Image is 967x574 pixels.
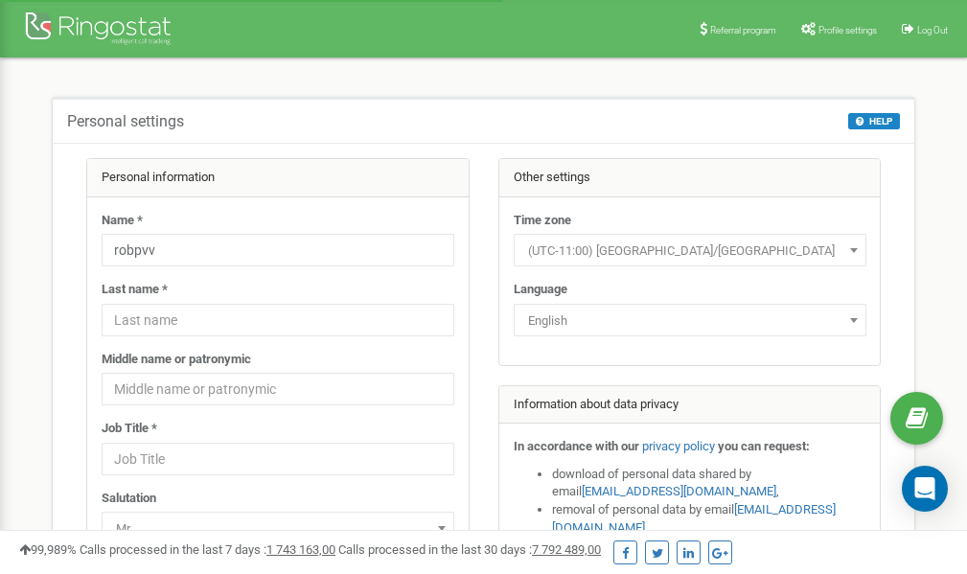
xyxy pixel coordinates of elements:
span: English [520,308,860,334]
label: Middle name or patronymic [102,351,251,369]
u: 1 743 163,00 [266,542,335,557]
span: (UTC-11:00) Pacific/Midway [514,234,866,266]
input: Last name [102,304,454,336]
button: HELP [848,113,900,129]
u: 7 792 489,00 [532,542,601,557]
label: Name * [102,212,143,230]
span: 99,989% [19,542,77,557]
li: download of personal data shared by email , [552,466,866,501]
h5: Personal settings [67,113,184,130]
span: Referral program [710,25,776,35]
a: [EMAIL_ADDRESS][DOMAIN_NAME] [582,484,776,498]
span: Mr. [102,512,454,544]
input: Name [102,234,454,266]
span: Log Out [917,25,948,35]
label: Job Title * [102,420,157,438]
span: Profile settings [818,25,877,35]
span: Mr. [108,516,448,542]
label: Language [514,281,567,299]
div: Personal information [87,159,469,197]
strong: In accordance with our [514,439,639,453]
div: Other settings [499,159,881,197]
div: Information about data privacy [499,386,881,425]
div: Open Intercom Messenger [902,466,948,512]
a: privacy policy [642,439,715,453]
span: English [514,304,866,336]
li: removal of personal data by email , [552,501,866,537]
strong: you can request: [718,439,810,453]
span: Calls processed in the last 7 days : [80,542,335,557]
label: Salutation [102,490,156,508]
span: (UTC-11:00) Pacific/Midway [520,238,860,264]
input: Job Title [102,443,454,475]
input: Middle name or patronymic [102,373,454,405]
label: Time zone [514,212,571,230]
span: Calls processed in the last 30 days : [338,542,601,557]
label: Last name * [102,281,168,299]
